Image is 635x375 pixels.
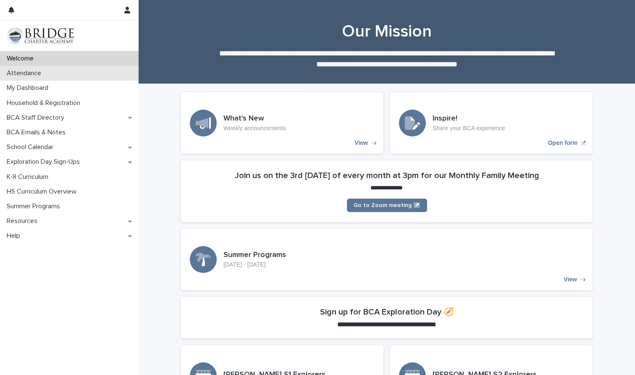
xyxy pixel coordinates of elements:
p: HS Curriculum Overview [3,188,83,196]
a: Go to Zoom meeting ↗️ [347,199,427,212]
p: View [354,139,368,147]
p: BCA Emails & Notes [3,128,72,136]
p: Weekly announcements [223,125,286,132]
p: Attendance [3,69,48,77]
p: [DATE] - [DATE] [223,261,286,268]
p: Exploration Day Sign-Ups [3,158,87,166]
a: View [181,229,593,290]
h3: Inspire! [433,114,505,123]
h2: Join us on the 3rd [DATE] of every month at 3pm for our Monthly Family Meeting [235,170,539,181]
p: School Calendar [3,143,60,151]
h3: Summer Programs [223,251,286,260]
span: Go to Zoom meeting ↗️ [354,202,420,208]
p: Resources [3,217,44,225]
p: Share your BCA experience [433,125,505,132]
p: My Dashboard [3,84,55,92]
p: Open form [548,139,578,147]
p: Help [3,232,27,240]
a: View [181,92,383,154]
img: V1C1m3IdTEidaUdm9Hs0 [7,27,74,44]
h3: What's New [223,114,286,123]
p: BCA Staff Directory [3,114,71,122]
p: Household & Registration [3,99,87,107]
p: View [564,276,577,283]
a: Open form [390,92,593,154]
p: Summer Programs [3,202,67,210]
p: K-8 Curriculum [3,173,55,181]
h1: Our Mission [181,21,593,42]
p: Welcome [3,55,40,63]
h2: Sign up for BCA Exploration Day 🧭 [320,307,454,317]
